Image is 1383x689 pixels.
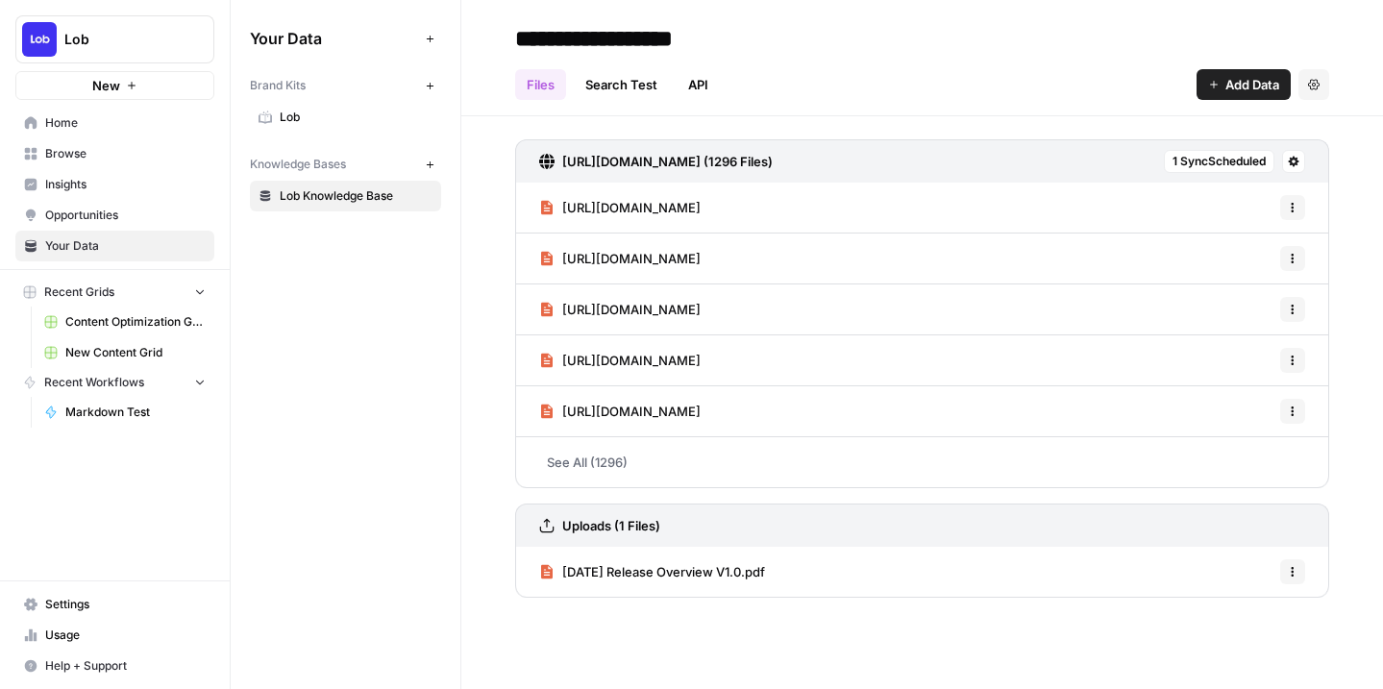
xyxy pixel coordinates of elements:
span: [URL][DOMAIN_NAME] [562,402,701,421]
span: Insights [45,176,206,193]
span: Browse [45,145,206,162]
a: [DATE] Release Overview V1.0.pdf [539,547,765,597]
span: Content Optimization Grid [65,313,206,331]
span: Recent Grids [44,283,114,301]
span: [URL][DOMAIN_NAME] [562,249,701,268]
span: Usage [45,627,206,644]
a: Markdown Test [36,397,214,428]
span: Opportunities [45,207,206,224]
span: Your Data [45,237,206,255]
span: Lob [280,109,432,126]
a: See All (1296) [515,437,1329,487]
a: Settings [15,589,214,620]
a: Content Optimization Grid [36,307,214,337]
h3: Uploads (1 Files) [562,516,660,535]
span: Recent Workflows [44,374,144,391]
img: Lob Logo [22,22,57,57]
button: Add Data [1197,69,1291,100]
span: Lob Knowledge Base [280,187,432,205]
span: Settings [45,596,206,613]
button: New [15,71,214,100]
a: Files [515,69,566,100]
a: [URL][DOMAIN_NAME] (1296 Files) [539,140,773,183]
a: Search Test [574,69,669,100]
button: 1 SyncScheduled [1164,150,1274,173]
span: New Content Grid [65,344,206,361]
a: Lob [250,102,441,133]
a: Home [15,108,214,138]
button: Recent Workflows [15,368,214,397]
button: Help + Support [15,651,214,681]
a: [URL][DOMAIN_NAME] [539,386,701,436]
span: Help + Support [45,657,206,675]
span: New [92,76,120,95]
a: Insights [15,169,214,200]
span: Home [45,114,206,132]
a: New Content Grid [36,337,214,368]
button: Workspace: Lob [15,15,214,63]
span: [URL][DOMAIN_NAME] [562,300,701,319]
span: Knowledge Bases [250,156,346,173]
h3: [URL][DOMAIN_NAME] (1296 Files) [562,152,773,171]
span: Brand Kits [250,77,306,94]
span: [DATE] Release Overview V1.0.pdf [562,562,765,581]
span: [URL][DOMAIN_NAME] [562,198,701,217]
span: 1 Sync Scheduled [1173,153,1266,170]
span: Your Data [250,27,418,50]
span: [URL][DOMAIN_NAME] [562,351,701,370]
span: Lob [64,30,181,49]
span: Markdown Test [65,404,206,421]
a: Opportunities [15,200,214,231]
a: [URL][DOMAIN_NAME] [539,284,701,334]
a: [URL][DOMAIN_NAME] [539,335,701,385]
a: [URL][DOMAIN_NAME] [539,183,701,233]
button: Recent Grids [15,278,214,307]
a: Lob Knowledge Base [250,181,441,211]
a: Browse [15,138,214,169]
a: [URL][DOMAIN_NAME] [539,234,701,283]
a: Usage [15,620,214,651]
a: API [677,69,720,100]
a: Uploads (1 Files) [539,504,660,547]
span: Add Data [1225,75,1279,94]
a: Your Data [15,231,214,261]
